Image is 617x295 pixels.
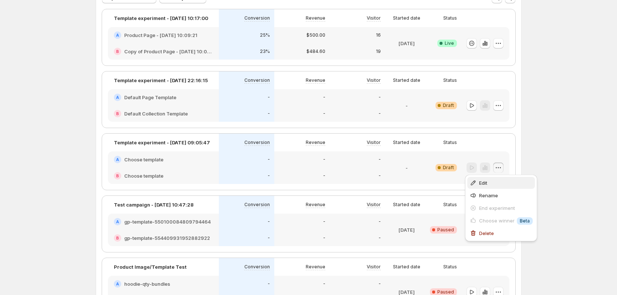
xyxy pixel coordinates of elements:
[379,219,381,225] p: -
[268,157,270,162] p: -
[479,230,494,236] span: Delete
[479,180,487,186] span: Edit
[443,165,454,171] span: Draft
[467,177,535,189] button: Edit
[443,77,457,83] p: Status
[323,173,325,179] p: -
[116,33,119,37] h2: A
[116,219,119,224] h2: A
[116,236,119,240] h2: B
[399,40,415,47] p: [DATE]
[306,140,325,145] p: Revenue
[479,218,515,224] span: Choose winner
[244,202,270,208] p: Conversion
[467,215,535,227] button: Choose winnerInfoBeta
[367,15,381,21] p: Visitor
[124,31,197,39] h2: Product Page - [DATE] 10:09:21
[114,201,194,208] p: Test campaign - [DATE] 10:47:28
[443,103,454,108] span: Draft
[393,77,420,83] p: Started date
[306,15,325,21] p: Revenue
[367,77,381,83] p: Visitor
[260,48,270,54] p: 23%
[260,32,270,38] p: 25%
[116,49,119,54] h2: B
[114,77,208,84] p: Template experiment - [DATE] 22:16:15
[323,219,325,225] p: -
[306,264,325,270] p: Revenue
[323,281,325,287] p: -
[124,48,213,55] h2: Copy of Product Page - [DATE] 10:09:21
[467,227,535,239] button: Delete
[268,94,270,100] p: -
[467,190,535,201] button: Rename
[367,140,381,145] p: Visitor
[379,94,381,100] p: -
[399,226,415,234] p: [DATE]
[393,264,420,270] p: Started date
[306,32,325,38] p: $500.00
[323,157,325,162] p: -
[406,164,408,171] p: -
[306,77,325,83] p: Revenue
[445,40,454,46] span: Live
[124,218,211,225] h2: gp-template-550100084809794464
[114,263,187,271] p: Product Image/Template Test
[479,205,515,211] span: End experiment
[244,15,270,21] p: Conversion
[244,77,270,83] p: Conversion
[393,140,420,145] p: Started date
[244,264,270,270] p: Conversion
[306,48,325,54] p: $484.60
[116,95,119,100] h2: A
[268,173,270,179] p: -
[116,174,119,178] h2: B
[124,94,176,101] h2: Default Page Template
[124,234,210,242] h2: gp-template-554409931952882922
[479,192,498,198] span: Rename
[114,14,208,22] p: Template experiment - [DATE] 10:17:00
[323,235,325,241] p: -
[406,102,408,109] p: -
[124,172,163,180] h2: Choose template
[443,264,457,270] p: Status
[379,281,381,287] p: -
[268,281,270,287] p: -
[306,202,325,208] p: Revenue
[379,157,381,162] p: -
[323,94,325,100] p: -
[379,111,381,117] p: -
[116,157,119,162] h2: A
[520,218,530,224] span: Beta
[244,140,270,145] p: Conversion
[268,219,270,225] p: -
[367,202,381,208] p: Visitor
[268,111,270,117] p: -
[379,173,381,179] p: -
[116,282,119,286] h2: A
[437,227,454,233] span: Paused
[124,280,170,288] h2: hoodie-qty-bundles
[443,202,457,208] p: Status
[379,235,381,241] p: -
[393,15,420,21] p: Started date
[124,110,188,117] h2: Default Collection Template
[376,48,381,54] p: 19
[114,139,210,146] p: Template experiment - [DATE] 09:05:47
[124,156,163,163] h2: Choose template
[443,140,457,145] p: Status
[467,202,535,214] button: End experiment
[437,289,454,295] span: Paused
[116,111,119,116] h2: B
[443,15,457,21] p: Status
[268,235,270,241] p: -
[323,111,325,117] p: -
[367,264,381,270] p: Visitor
[393,202,420,208] p: Started date
[376,32,381,38] p: 16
